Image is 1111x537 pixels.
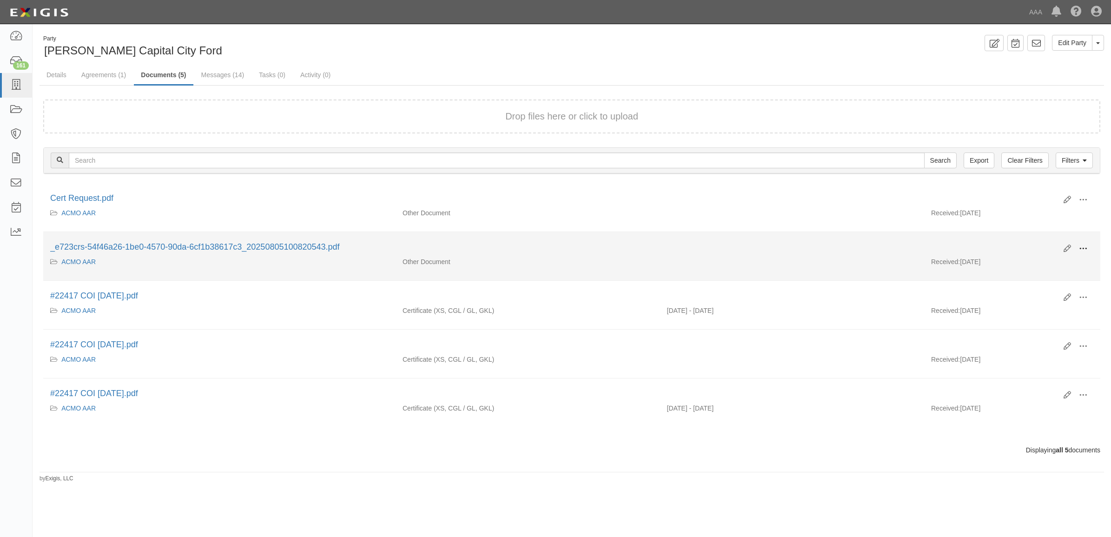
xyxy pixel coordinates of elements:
[924,404,1100,418] div: [DATE]
[50,290,1057,302] div: #22417 COI 09.01.25.pdf
[293,66,337,84] a: Activity (0)
[1056,446,1068,454] b: all 5
[1071,7,1082,18] i: Help Center - Complianz
[43,35,222,43] div: Party
[50,404,389,413] div: ACMO AAR
[1056,152,1093,168] a: Filters
[50,340,138,349] a: #22417 COI [DATE].pdf
[50,355,389,364] div: ACMO AAR
[660,208,925,209] div: Effective - Expiration
[964,152,994,168] a: Export
[252,66,292,84] a: Tasks (0)
[50,291,138,300] a: #22417 COI [DATE].pdf
[505,110,638,123] button: Drop files here or click to upload
[194,66,251,84] a: Messages (14)
[61,404,96,412] a: ACMO AAR
[931,404,960,413] p: Received:
[40,66,73,84] a: Details
[931,208,960,218] p: Received:
[396,306,660,315] div: Excess/Umbrella Liability Commercial General Liability / Garage Liability Garage Keepers Liability
[396,404,660,413] div: Excess/Umbrella Liability Commercial General Liability / Garage Liability Garage Keepers Liability
[50,339,1057,351] div: #22417 COI 09.01.24.pdf
[50,192,1057,205] div: Cert Request.pdf
[50,208,389,218] div: ACMO AAR
[50,193,113,203] a: Cert Request.pdf
[50,257,389,266] div: ACMO AAR
[50,242,340,252] a: _e723crs-54f46a26-1be0-4570-90da-6cf1b38617c3_20250805100820543.pdf
[50,389,138,398] a: #22417 COI [DATE].pdf
[396,257,660,266] div: Other Document
[61,307,96,314] a: ACMO AAR
[1025,3,1047,21] a: AAA
[931,257,960,266] p: Received:
[13,61,29,70] div: 161
[134,66,193,86] a: Documents (5)
[1052,35,1092,51] a: Edit Party
[50,306,389,315] div: ACMO AAR
[924,208,1100,222] div: [DATE]
[396,355,660,364] div: Excess/Umbrella Liability Commercial General Liability / Garage Liability Garage Keepers Liability
[61,258,96,265] a: ACMO AAR
[61,356,96,363] a: ACMO AAR
[924,306,1100,320] div: [DATE]
[931,355,960,364] p: Received:
[924,257,1100,271] div: [DATE]
[50,388,1057,400] div: #22417 COI 09.01.23.pdf
[396,208,660,218] div: Other Document
[924,355,1100,369] div: [DATE]
[1001,152,1048,168] a: Clear Filters
[931,306,960,315] p: Received:
[46,475,73,482] a: Exigis, LLC
[40,35,565,59] div: Joe Machens Capital City Ford
[36,445,1107,455] div: Displaying documents
[924,152,957,168] input: Search
[40,475,73,483] small: by
[50,241,1057,253] div: _e723crs-54f46a26-1be0-4570-90da-6cf1b38617c3_20250805100820543.pdf
[660,404,925,413] div: Effective 09/01/2022 - Expiration 09/01/2023
[44,44,222,57] span: [PERSON_NAME] Capital City Ford
[61,209,96,217] a: ACMO AAR
[7,4,71,21] img: logo-5460c22ac91f19d4615b14bd174203de0afe785f0fc80cf4dbbc73dc1793850b.png
[69,152,925,168] input: Search
[74,66,133,84] a: Agreements (1)
[660,306,925,315] div: Effective 09/01/2024 - Expiration 09/01/2025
